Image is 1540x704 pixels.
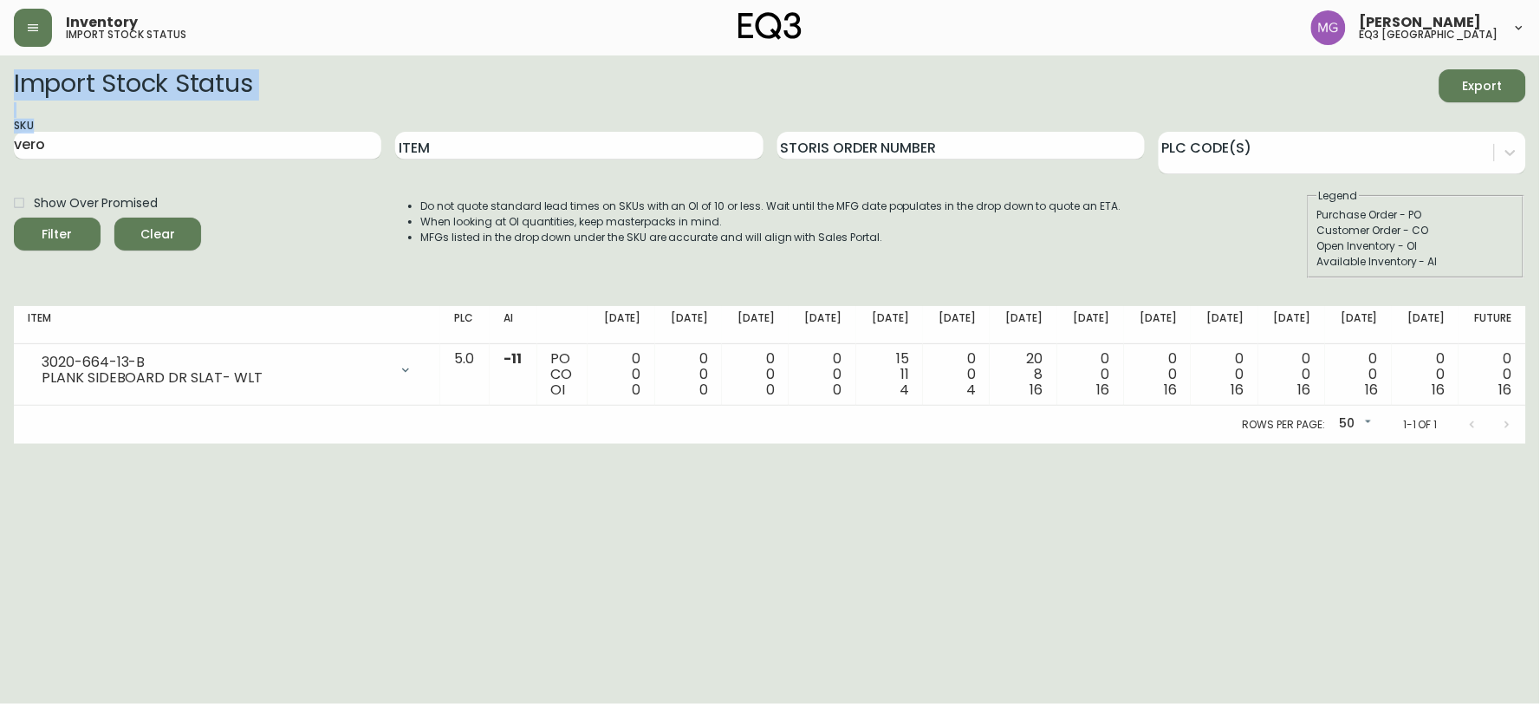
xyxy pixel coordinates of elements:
[421,230,1121,245] li: MFGs listed in the drop down under the SKU are accurate and will align with Sales Portal.
[699,380,708,400] span: 0
[738,12,802,40] img: logo
[966,380,976,400] span: 4
[1272,351,1311,398] div: 0 0
[490,306,537,344] th: AI
[1325,306,1392,344] th: [DATE]
[1392,306,1459,344] th: [DATE]
[802,351,841,398] div: 0 0
[42,370,388,386] div: PLANK SIDEBOARD DR SLAT- WLT
[440,306,490,344] th: PLC
[736,351,775,398] div: 0 0
[504,349,522,368] span: -11
[655,306,722,344] th: [DATE]
[42,224,73,245] div: Filter
[114,218,201,251] button: Clear
[937,351,976,398] div: 0 0
[1071,351,1110,398] div: 0 0
[856,306,923,344] th: [DATE]
[128,224,187,245] span: Clear
[66,16,138,29] span: Inventory
[1317,223,1515,238] div: Customer Order - CO
[1472,351,1512,398] div: 0 0
[66,29,186,40] h5: import stock status
[551,351,575,398] div: PO CO
[14,218,101,251] button: Filter
[1231,380,1244,400] span: 16
[440,344,490,406] td: 5.0
[1360,29,1498,40] h5: eq3 [GEOGRAPHIC_DATA]
[1459,306,1526,344] th: Future
[1317,207,1515,223] div: Purchase Order - PO
[1406,351,1445,398] div: 0 0
[588,306,654,344] th: [DATE]
[990,306,1056,344] th: [DATE]
[1298,380,1311,400] span: 16
[923,306,990,344] th: [DATE]
[14,306,440,344] th: Item
[1205,351,1244,398] div: 0 0
[34,194,158,212] span: Show Over Promised
[1332,410,1375,439] div: 50
[1499,380,1512,400] span: 16
[1191,306,1257,344] th: [DATE]
[766,380,775,400] span: 0
[1317,254,1515,270] div: Available Inventory - AI
[1138,351,1177,398] div: 0 0
[1030,380,1043,400] span: 16
[551,380,566,400] span: OI
[42,355,388,370] div: 3020-664-13-B
[421,214,1121,230] li: When looking at OI quantities, keep masterpacks in mind.
[1243,417,1325,433] p: Rows per page:
[1258,306,1325,344] th: [DATE]
[834,380,842,400] span: 0
[1317,188,1360,204] legend: Legend
[1403,417,1438,433] p: 1-1 of 1
[1439,69,1526,102] button: Export
[1317,238,1515,254] div: Open Inventory - OI
[1365,380,1378,400] span: 16
[900,380,909,400] span: 4
[14,69,252,102] h2: Import Stock Status
[669,351,708,398] div: 0 0
[1453,75,1512,97] span: Export
[1057,306,1124,344] th: [DATE]
[1124,306,1191,344] th: [DATE]
[421,199,1121,214] li: Do not quote standard lead times on SKUs with an OI of 10 or less. Wait until the MFG date popula...
[1097,380,1110,400] span: 16
[1164,380,1177,400] span: 16
[1360,16,1482,29] span: [PERSON_NAME]
[1433,380,1446,400] span: 16
[870,351,909,398] div: 15 11
[1339,351,1378,398] div: 0 0
[789,306,855,344] th: [DATE]
[1004,351,1043,398] div: 20 8
[722,306,789,344] th: [DATE]
[601,351,640,398] div: 0 0
[633,380,641,400] span: 0
[28,351,426,389] div: 3020-664-13-BPLANK SIDEBOARD DR SLAT- WLT
[1311,10,1346,45] img: de8837be2a95cd31bb7c9ae23fe16153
